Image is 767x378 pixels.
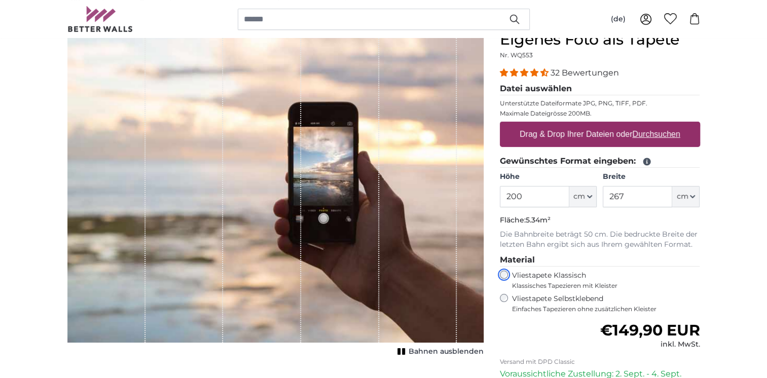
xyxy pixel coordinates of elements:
[632,130,680,138] u: Durchsuchen
[500,254,700,267] legend: Material
[600,339,700,350] div: inkl. MwSt.
[672,186,700,207] button: cm
[573,192,585,202] span: cm
[551,68,619,78] span: 32 Bewertungen
[500,30,700,49] h1: Eigenes Foto als Tapete
[603,172,700,182] label: Breite
[512,294,700,313] label: Vliestapete Selbstklebend
[67,6,133,32] img: Betterwalls
[512,271,691,290] label: Vliestapete Klassisch
[409,347,484,357] span: Bahnen ausblenden
[500,109,700,118] p: Maximale Dateigrösse 200MB.
[526,215,551,224] span: 5.34m²
[500,172,597,182] label: Höhe
[500,230,700,250] p: Die Bahnbreite beträgt 50 cm. Die bedruckte Breite der letzten Bahn ergibt sich aus Ihrem gewählt...
[516,124,684,144] label: Drag & Drop Ihrer Dateien oder
[500,51,533,59] span: Nr. WQ553
[500,155,700,168] legend: Gewünschtes Format eingeben:
[500,99,700,107] p: Unterstützte Dateiformate JPG, PNG, TIFF, PDF.
[500,68,551,78] span: 4.31 stars
[394,345,484,359] button: Bahnen ausblenden
[569,186,597,207] button: cm
[500,215,700,225] p: Fläche:
[600,321,700,339] span: €149,90 EUR
[512,305,700,313] span: Einfaches Tapezieren ohne zusätzlichen Kleister
[512,282,691,290] span: Klassisches Tapezieren mit Kleister
[67,30,484,359] div: 1 of 1
[676,192,688,202] span: cm
[603,10,634,28] button: (de)
[500,83,700,95] legend: Datei auswählen
[500,358,700,366] p: Versand mit DPD Classic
